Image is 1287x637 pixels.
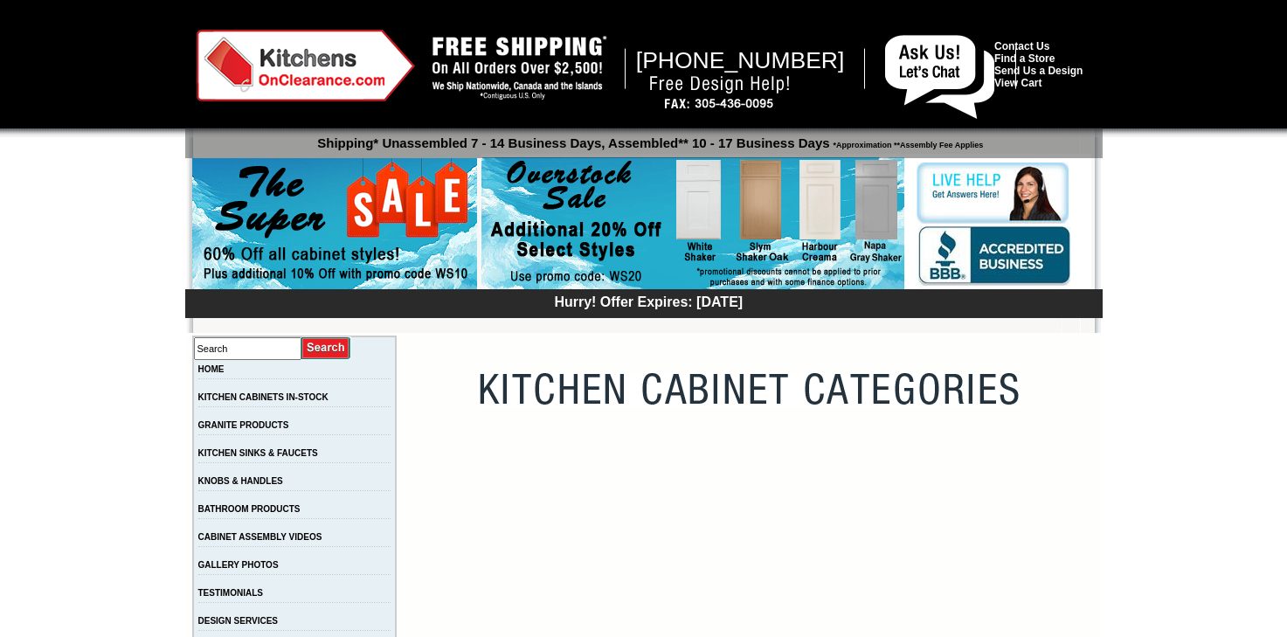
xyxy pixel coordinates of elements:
[198,476,283,486] a: KNOBS & HANDLES
[198,532,322,542] a: CABINET ASSEMBLY VIDEOS
[198,616,279,626] a: DESIGN SERVICES
[194,128,1103,150] p: Shipping* Unassembled 7 - 14 Business Days, Assembled** 10 - 17 Business Days
[994,77,1041,89] a: View Cart
[198,504,301,514] a: BATHROOM PRODUCTS
[198,588,263,598] a: TESTIMONIALS
[636,47,845,73] span: [PHONE_NUMBER]
[197,30,415,101] img: Kitchens on Clearance Logo
[301,336,351,360] input: Submit
[198,448,318,458] a: KITCHEN SINKS & FAUCETS
[994,52,1055,65] a: Find a Store
[830,136,984,149] span: *Approximation **Assembly Fee Applies
[198,560,279,570] a: GALLERY PHOTOS
[994,40,1049,52] a: Contact Us
[198,420,289,430] a: GRANITE PRODUCTS
[198,364,225,374] a: HOME
[198,392,329,402] a: KITCHEN CABINETS IN-STOCK
[994,65,1083,77] a: Send Us a Design
[194,292,1103,310] div: Hurry! Offer Expires: [DATE]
